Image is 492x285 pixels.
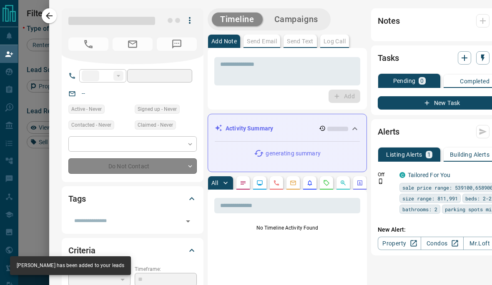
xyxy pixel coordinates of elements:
[386,152,422,157] p: Listing Alerts
[460,78,489,84] p: Completed
[68,158,197,174] div: Do Not Contact
[266,149,320,158] p: generating summary
[256,180,263,186] svg: Lead Browsing Activity
[402,205,437,213] span: bathrooms: 2
[450,152,489,157] p: Building Alerts
[378,178,384,184] svg: Push Notification Only
[408,172,450,178] a: Tailored For You
[356,180,363,186] svg: Agent Actions
[212,12,263,26] button: Timeline
[378,237,421,250] a: Property
[68,37,108,51] span: No Number
[266,12,326,26] button: Campaigns
[340,180,346,186] svg: Opportunities
[138,105,177,113] span: Signed up - Never
[420,78,424,84] p: 0
[113,37,153,51] span: No Email
[421,237,464,250] a: Condos
[68,240,197,260] div: Criteria
[399,172,405,178] div: condos.ca
[71,105,102,113] span: Active - Never
[82,90,85,97] a: --
[378,171,394,178] p: Off
[68,192,85,205] h2: Tags
[214,224,360,232] p: No Timeline Activity Found
[378,14,399,27] h2: Notes
[182,215,194,227] button: Open
[378,125,399,138] h2: Alerts
[68,244,95,257] h2: Criteria
[273,180,280,186] svg: Calls
[135,265,197,273] p: Timeframe:
[306,180,313,186] svg: Listing Alerts
[138,121,173,129] span: Claimed - Never
[402,194,458,202] span: size range: 811,991
[465,194,492,202] span: beds: 2-2
[427,152,431,157] p: 1
[215,121,360,136] div: Activity Summary
[211,180,218,186] p: All
[211,38,237,44] p: Add Note
[68,189,197,209] div: Tags
[226,124,273,133] p: Activity Summary
[323,180,330,186] svg: Requests
[290,180,296,186] svg: Emails
[157,37,197,51] span: No Number
[393,78,416,84] p: Pending
[240,180,246,186] svg: Notes
[378,51,399,65] h2: Tasks
[17,259,124,272] div: [PERSON_NAME] has been added to your leads
[71,121,111,129] span: Contacted - Never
